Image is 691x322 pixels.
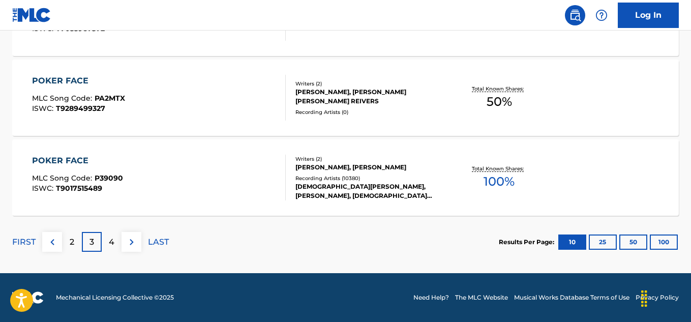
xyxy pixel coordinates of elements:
img: help [595,9,608,21]
a: POKER FACEMLC Song Code:PA2MTXISWC:T9289499327Writers (2)[PERSON_NAME], [PERSON_NAME] [PERSON_NAM... [12,60,679,136]
p: LAST [148,236,169,248]
p: Results Per Page: [499,238,557,247]
span: MLC Song Code : [32,94,95,103]
span: MLC Song Code : [32,173,95,183]
p: 4 [109,236,114,248]
div: Recording Artists ( 10380 ) [295,174,444,182]
img: MLC Logo [12,8,51,22]
button: 10 [558,235,586,250]
div: Writers ( 2 ) [295,80,444,87]
span: 100 % [484,172,515,191]
a: Log In [618,3,679,28]
button: 25 [589,235,617,250]
div: Writers ( 2 ) [295,155,444,163]
div: Drag [636,283,652,314]
button: 100 [650,235,678,250]
span: ISWC : [32,104,56,113]
p: FIRST [12,236,36,248]
div: POKER FACE [32,155,123,167]
div: Recording Artists ( 0 ) [295,108,444,116]
a: Musical Works Database Terms of Use [514,293,629,302]
div: [PERSON_NAME], [PERSON_NAME] [PERSON_NAME] REIVERS [295,87,444,106]
div: [PERSON_NAME], [PERSON_NAME] [295,163,444,172]
div: [DEMOGRAPHIC_DATA][PERSON_NAME], [PERSON_NAME], [DEMOGRAPHIC_DATA][PERSON_NAME], [DEMOGRAPHIC_DAT... [295,182,444,200]
a: POKER FACEMLC Song Code:P39090ISWC:T9017515489Writers (2)[PERSON_NAME], [PERSON_NAME]Recording Ar... [12,139,679,216]
span: PA2MTX [95,94,125,103]
span: 50 % [487,93,512,111]
span: T9017515489 [56,184,102,193]
a: Privacy Policy [636,293,679,302]
button: 50 [619,235,647,250]
img: left [46,236,58,248]
p: 3 [89,236,94,248]
iframe: Chat Widget [640,273,691,322]
p: Total Known Shares: [472,85,526,93]
a: Public Search [565,5,585,25]
p: 2 [70,236,74,248]
div: POKER FACE [32,75,125,87]
div: Help [591,5,612,25]
p: Total Known Shares: [472,165,526,172]
span: T9289499327 [56,104,105,113]
img: search [569,9,581,21]
span: P39090 [95,173,123,183]
span: ISWC : [32,184,56,193]
a: The MLC Website [455,293,508,302]
img: right [126,236,138,248]
img: logo [12,291,44,304]
span: Mechanical Licensing Collective © 2025 [56,293,174,302]
a: Need Help? [413,293,449,302]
